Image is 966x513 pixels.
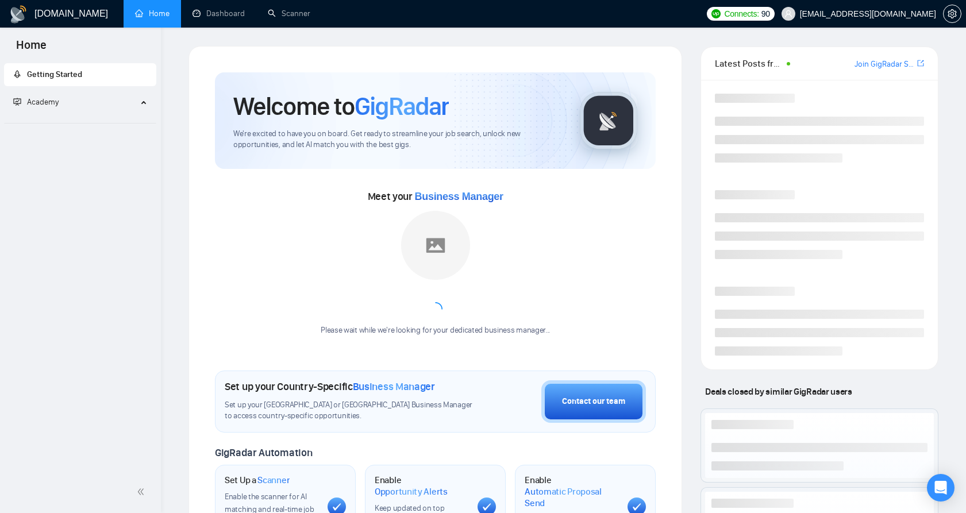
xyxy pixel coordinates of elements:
span: Deals closed by similar GigRadar users [701,381,856,402]
button: setting [943,5,961,23]
h1: Enable [525,475,618,508]
div: Please wait while we're looking for your dedicated business manager... [314,325,557,336]
span: Connects: [724,7,759,20]
span: Business Manager [353,380,435,393]
span: GigRadar [355,91,449,122]
img: upwork-logo.png [711,9,721,18]
a: dashboardDashboard [193,9,245,18]
img: placeholder.png [401,211,470,280]
button: Contact our team [541,380,646,423]
span: Meet your [368,190,503,203]
span: Opportunity Alerts [375,486,448,497]
span: GigRadar Automation [215,446,312,459]
a: searchScanner [268,9,310,18]
span: Latest Posts from the GigRadar Community [715,56,783,71]
div: Open Intercom Messenger [927,474,955,502]
span: export [917,59,924,68]
img: gigradar-logo.png [580,92,637,149]
span: fund-projection-screen [13,98,21,106]
a: homeHome [135,9,170,18]
span: Home [7,37,56,61]
span: 90 [761,7,770,20]
span: rocket [13,70,21,78]
span: setting [944,9,961,18]
span: loading [429,302,442,316]
div: Contact our team [562,395,625,408]
img: logo [9,5,28,24]
a: Join GigRadar Slack Community [855,58,915,71]
span: Set up your [GEOGRAPHIC_DATA] or [GEOGRAPHIC_DATA] Business Manager to access country-specific op... [225,400,478,422]
span: Automatic Proposal Send [525,486,618,508]
a: setting [943,9,961,18]
span: We're excited to have you on board. Get ready to streamline your job search, unlock new opportuni... [233,129,561,151]
span: Getting Started [27,70,82,79]
span: Scanner [257,475,290,486]
span: Academy [13,97,59,107]
h1: Welcome to [233,91,449,122]
h1: Set Up a [225,475,290,486]
h1: Enable [375,475,468,497]
a: export [917,58,924,69]
li: Getting Started [4,63,156,86]
span: double-left [137,486,148,497]
span: Academy [27,97,59,107]
span: user [784,10,792,18]
h1: Set up your Country-Specific [225,380,435,393]
span: Business Manager [415,191,503,202]
li: Academy Homepage [4,118,156,126]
